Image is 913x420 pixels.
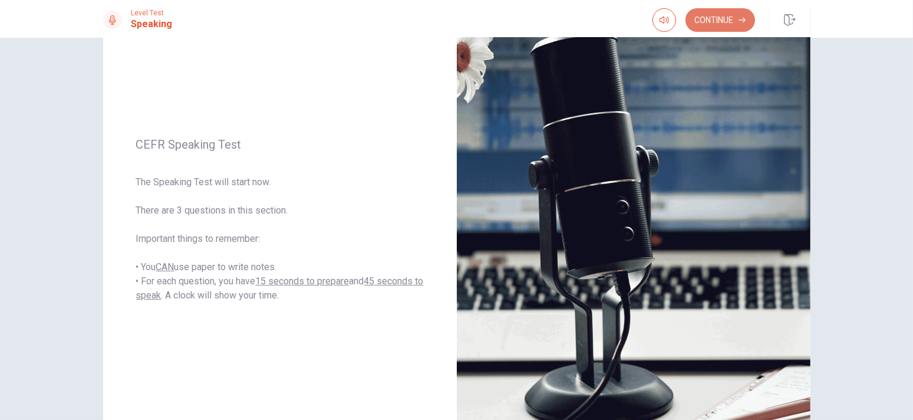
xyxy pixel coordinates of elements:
span: Level Test [131,9,173,17]
h1: Speaking [131,17,173,31]
span: The Speaking Test will start now. There are 3 questions in this section. Important things to reme... [136,175,424,303]
span: CEFR Speaking Test [136,137,424,152]
u: CAN [156,261,174,273]
button: Continue [685,8,755,32]
u: 15 seconds to prepare [256,275,350,287]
